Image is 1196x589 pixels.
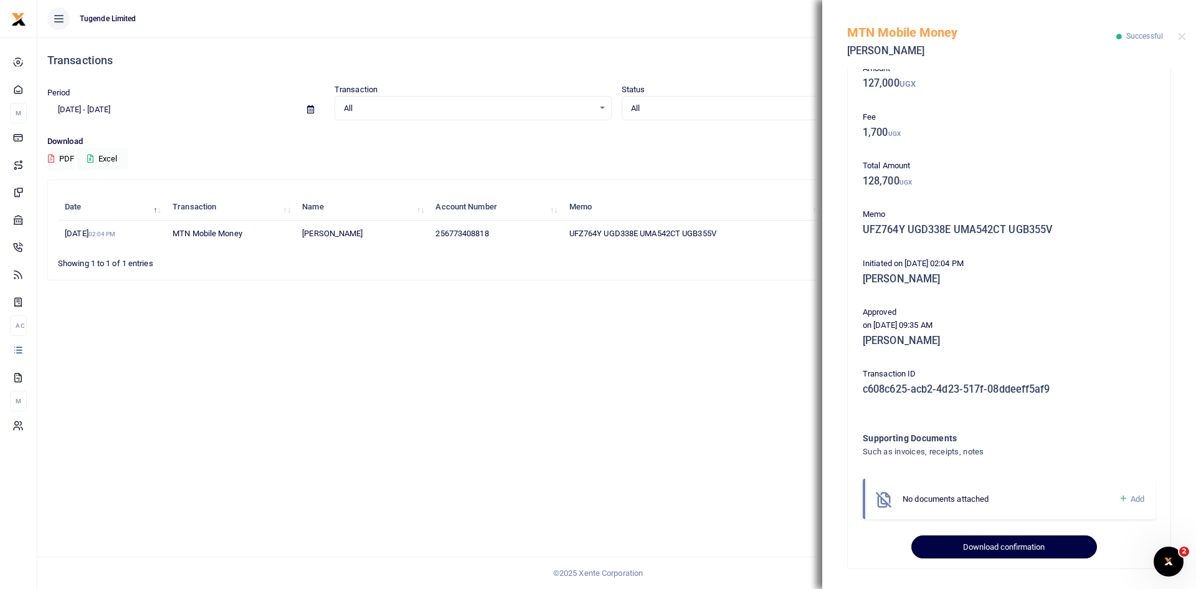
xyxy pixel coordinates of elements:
p: Fee [863,111,1156,124]
iframe: Intercom live chat [1154,547,1184,577]
h5: UFZ764Y UGD338E UMA542CT UGB355V [863,224,1156,236]
h5: 1,700 [863,127,1156,139]
span: All [631,102,881,115]
div: Showing 1 to 1 of 1 entries [58,251,519,270]
h5: [PERSON_NAME] [863,273,1156,285]
th: Name: activate to sort column ascending [295,194,429,221]
p: Transaction ID [863,368,1156,381]
label: Transaction [335,84,377,96]
p: on [DATE] 09:35 AM [863,319,1156,332]
h4: Such as invoices, receipts, notes [863,445,1105,459]
p: Approved [863,306,1156,319]
input: select period [47,99,297,120]
span: 2 [1179,547,1189,557]
h4: Supporting Documents [863,431,1105,445]
span: [DATE] [65,229,115,238]
label: Period [47,87,70,99]
button: Excel [77,148,128,170]
h5: [PERSON_NAME] [863,335,1156,347]
span: Successful [1126,32,1163,41]
li: M [10,391,27,411]
th: Memo: activate to sort column ascending [562,194,824,221]
span: 256773408818 [435,229,488,238]
span: No documents attached [903,494,989,504]
img: logo-small [11,12,26,27]
th: Transaction: activate to sort column ascending [166,194,295,221]
label: Status [622,84,645,96]
h5: MTN Mobile Money [847,25,1116,40]
p: Total Amount [863,160,1156,173]
h5: [PERSON_NAME] [847,45,1116,57]
h5: 127,000 [863,77,1156,90]
span: MTN Mobile Money [173,229,242,238]
button: Download confirmation [911,535,1096,559]
span: [PERSON_NAME] [302,229,363,238]
li: Ac [10,315,27,336]
li: M [10,103,27,123]
small: UGX [899,179,912,186]
th: Date: activate to sort column descending [58,194,166,221]
span: UFZ764Y UGD338E UMA542CT UGB355V [569,229,716,238]
button: PDF [47,148,75,170]
a: logo-small logo-large logo-large [11,14,26,23]
p: Download [47,135,1186,148]
span: Add [1131,494,1144,504]
h5: c608c625-acb2-4d23-517f-08ddeeff5af9 [863,383,1156,396]
p: Initiated on [DATE] 02:04 PM [863,257,1156,271]
small: UGX [899,79,916,89]
th: Account Number: activate to sort column ascending [429,194,562,221]
a: Add [1119,492,1144,506]
h5: 128,700 [863,175,1156,188]
h4: Transactions [47,54,1186,67]
small: UGX [888,130,901,137]
p: Memo [863,208,1156,221]
button: Close [1178,32,1186,41]
span: Tugende Limited [75,13,141,24]
small: 02:04 PM [88,231,116,237]
span: All [344,102,594,115]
